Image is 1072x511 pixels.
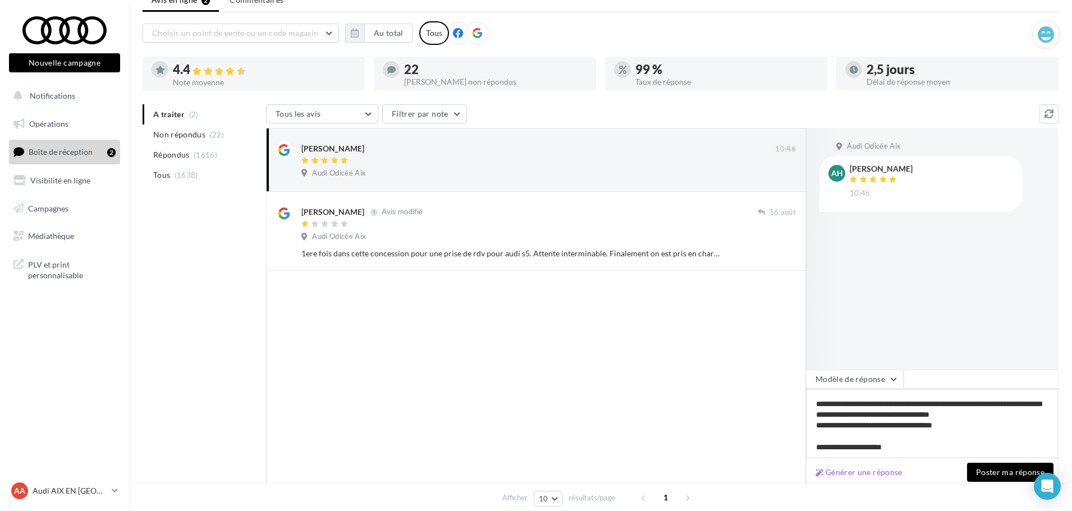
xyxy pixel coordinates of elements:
[29,119,68,128] span: Opérations
[657,489,675,507] span: 1
[266,104,378,123] button: Tous les avis
[7,224,122,248] a: Médiathèque
[33,485,107,496] p: Audi AIX EN [GEOGRAPHIC_DATA]
[301,143,364,154] div: [PERSON_NAME]
[312,168,366,178] span: Audi Odicée Aix
[152,28,318,38] span: Choisir un point de vente ou un code magasin
[569,492,615,503] span: résultats/page
[382,104,467,123] button: Filtrer par note
[539,494,548,503] span: 10
[173,63,356,76] div: 4.4
[175,171,198,179] span: (1638)
[7,140,122,164] a: Boîte de réception2
[850,188,871,199] span: 10:46
[419,21,449,45] div: Tous
[404,63,587,76] div: 22
[534,491,562,507] button: 10
[30,91,75,100] span: Notifications
[967,463,1053,482] button: Poster ma réponse
[404,78,587,86] div: [PERSON_NAME] non répondus
[28,203,68,213] span: Campagnes
[153,129,205,140] span: Non répondus
[1034,473,1061,500] div: Open Intercom Messenger
[301,248,723,259] div: 1ere fois dans cette concession pour une prise de rdv pour audi s5. Attente interminable. Finalem...
[107,148,116,157] div: 2
[14,485,25,496] span: AA
[28,257,116,281] span: PLV et print personnalisable
[173,79,356,86] div: Note moyenne
[153,169,170,181] span: Tous
[502,492,528,503] span: Afficher
[28,231,74,241] span: Médiathèque
[345,24,413,43] button: Au total
[635,63,818,76] div: 99 %
[210,130,224,139] span: (22)
[811,466,907,479] button: Générer une réponse
[364,24,413,43] button: Au total
[30,176,90,185] span: Visibilité en ligne
[7,169,122,192] a: Visibilité en ligne
[867,63,1050,76] div: 2,5 jours
[635,78,818,86] div: Taux de réponse
[9,480,120,501] a: AA Audi AIX EN [GEOGRAPHIC_DATA]
[194,150,217,159] span: (1616)
[7,197,122,220] a: Campagnes
[153,149,190,160] span: Répondus
[769,208,796,218] span: 16 août
[775,144,796,154] span: 10:46
[29,147,93,156] span: Boîte de réception
[9,53,120,72] button: Nouvelle campagne
[301,206,364,218] div: [PERSON_NAME]
[7,252,122,286] a: PLV et print personnalisable
[276,109,321,118] span: Tous les avis
[312,232,366,242] span: Audi Odicée Aix
[831,168,843,179] span: AH
[7,112,122,136] a: Opérations
[850,165,913,173] div: [PERSON_NAME]
[806,370,904,389] button: Modèle de réponse
[867,78,1050,86] div: Délai de réponse moyen
[382,208,423,217] span: Avis modifié
[7,84,118,108] button: Notifications
[847,141,901,151] span: Audi Odicée Aix
[143,24,339,43] button: Choisir un point de vente ou un code magasin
